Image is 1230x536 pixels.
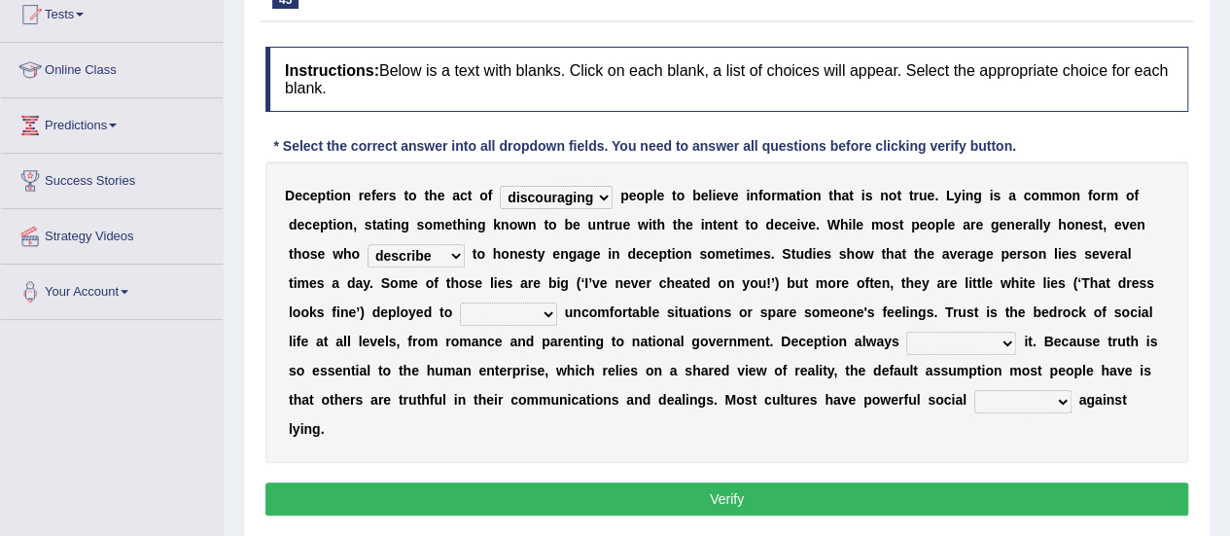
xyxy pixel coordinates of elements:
b: m [776,188,788,203]
h4: Below is a text with blanks. Click on each blank, a list of choices will appear. Select the appro... [265,47,1188,112]
b: y [538,246,545,262]
b: e [438,188,445,203]
b: p [1001,246,1009,262]
b: o [750,217,758,232]
b: r [965,246,969,262]
b: v [723,188,731,203]
b: t [796,188,801,203]
b: e [310,188,318,203]
b: o [1064,188,1072,203]
b: s [1091,217,1099,232]
a: Success Stories [1,154,223,202]
b: t [673,217,678,232]
b: g [477,217,486,232]
b: s [892,217,899,232]
b: e [309,275,317,291]
b: i [331,188,334,203]
b: t [424,188,429,203]
b: i [608,246,612,262]
b: v [1100,246,1107,262]
b: e [656,188,664,203]
b: Instructions: [285,62,379,79]
b: f [371,188,376,203]
b: s [317,275,325,291]
b: t [1098,217,1103,232]
b: o [1092,188,1101,203]
b: t [544,217,548,232]
b: i [848,217,852,232]
b: e [297,217,304,232]
b: s [525,246,533,262]
b: i [333,217,336,232]
b: e [790,217,797,232]
b: h [1058,217,1067,232]
b: l [1039,217,1043,232]
b: m [399,275,410,291]
b: i [812,246,816,262]
b: o [675,246,684,262]
b: h [294,246,302,262]
b: m [1106,188,1117,203]
b: o [479,188,488,203]
b: n [813,188,822,203]
b: h [840,217,849,232]
b: e [1083,217,1091,232]
b: d [627,246,636,262]
b: h [429,188,438,203]
b: o [336,217,345,232]
b: t [914,246,919,262]
b: r [383,188,388,203]
b: e [947,217,955,232]
b: w [333,246,343,262]
b: n [342,188,351,203]
b: e [1009,246,1017,262]
b: e [685,217,693,232]
b: t [828,188,833,203]
b: s [993,188,1001,203]
b: r [1101,188,1106,203]
b: e [592,246,600,262]
b: i [649,217,652,232]
b: o [548,217,557,232]
b: c [1023,188,1031,203]
b: c [782,217,790,232]
b: o [636,188,645,203]
b: e [927,246,934,262]
b: r [359,188,364,203]
b: h [886,246,895,262]
b: g [977,246,986,262]
b: a [841,188,849,203]
b: i [740,246,744,262]
b: s [389,188,397,203]
b: i [989,188,993,203]
b: l [1127,246,1131,262]
b: e [718,217,725,232]
b: o [424,217,433,232]
b: a [452,188,460,203]
b: b [564,217,573,232]
b: t [605,217,610,232]
b: o [677,188,685,203]
b: t [404,188,408,203]
b: l [1054,246,1058,262]
b: n [528,217,537,232]
b: W [827,217,840,232]
b: t [384,217,389,232]
b: g [401,217,409,232]
b: n [966,188,974,203]
b: d [347,275,356,291]
b: u [587,217,596,232]
b: n [1072,188,1080,203]
b: e [364,188,371,203]
b: l [652,188,656,203]
b: e [629,188,637,203]
b: r [1114,246,1119,262]
b: s [763,246,771,262]
b: h [343,246,352,262]
b: e [552,246,560,262]
b: t [881,246,886,262]
b: L [946,188,954,203]
b: r [1022,217,1027,232]
b: v [949,246,957,262]
b: c [302,188,310,203]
